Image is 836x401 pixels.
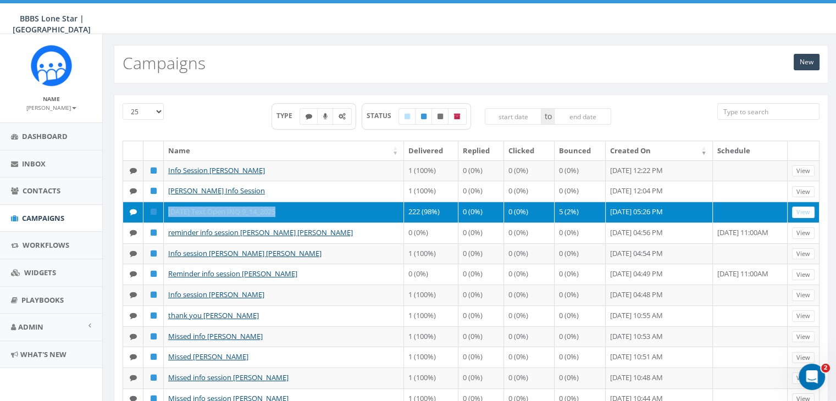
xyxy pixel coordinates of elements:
[504,367,555,388] td: 0 (0%)
[792,227,815,239] a: View
[713,264,788,285] td: [DATE] 11:00AM
[23,186,60,196] span: Contacts
[404,285,458,305] td: 1 (100%)
[504,202,555,222] td: 0 (0%)
[130,187,137,194] i: Text SMS
[555,141,606,160] th: Bounced
[504,222,555,243] td: 0 (0%)
[458,264,504,285] td: 0 (0%)
[151,167,157,174] i: Published
[18,322,43,332] span: Admin
[438,113,443,120] i: Unpublished
[276,111,300,120] span: TYPE
[458,367,504,388] td: 0 (0%)
[606,285,713,305] td: [DATE] 04:48 PM
[504,141,555,160] th: Clicked
[541,108,554,125] span: to
[151,208,157,215] i: Published
[333,108,352,125] label: Automated Message
[22,213,64,223] span: Campaigns
[794,54,820,70] a: New
[404,141,458,160] th: Delivered
[458,326,504,347] td: 0 (0%)
[130,208,137,215] i: Text SMS
[168,186,265,196] a: [PERSON_NAME] Info Session
[404,367,458,388] td: 1 (100%)
[458,141,504,160] th: Replied
[168,289,264,299] a: Info session [PERSON_NAME]
[415,108,433,125] label: Published
[504,326,555,347] td: 0 (0%)
[555,264,606,285] td: 0 (0%)
[21,295,64,305] span: Playbooks
[300,108,318,125] label: Text SMS
[168,269,297,279] a: Reminder info session [PERSON_NAME]
[405,113,410,120] i: Draft
[130,229,137,236] i: Text SMS
[151,353,157,360] i: Published
[26,102,76,112] a: [PERSON_NAME]
[717,103,820,120] input: Type to search
[458,160,504,181] td: 0 (0%)
[404,160,458,181] td: 1 (100%)
[458,222,504,243] td: 0 (0%)
[339,113,346,120] i: Automated Message
[130,291,137,298] i: Text SMS
[130,167,137,174] i: Text SMS
[130,353,137,360] i: Text SMS
[168,331,263,341] a: Missed info [PERSON_NAME]
[555,243,606,264] td: 0 (0%)
[317,108,334,125] label: Ringless Voice Mail
[404,305,458,326] td: 1 (100%)
[792,165,815,177] a: View
[24,268,56,277] span: Widgets
[151,229,157,236] i: Published
[398,108,416,125] label: Draft
[821,364,830,372] span: 2
[151,333,157,340] i: Published
[792,331,815,343] a: View
[504,243,555,264] td: 0 (0%)
[458,347,504,367] td: 0 (0%)
[713,222,788,243] td: [DATE] 11:00AM
[606,202,713,222] td: [DATE] 05:26 PM
[130,250,137,257] i: Text SMS
[555,202,606,222] td: 5 (2%)
[404,181,458,202] td: 1 (100%)
[458,243,504,264] td: 0 (0%)
[168,310,259,320] a: thank you [PERSON_NAME]
[404,222,458,243] td: 0 (0%)
[22,131,68,141] span: Dashboard
[168,248,322,258] a: Info session [PERSON_NAME] [PERSON_NAME]
[504,285,555,305] td: 0 (0%)
[130,270,137,277] i: Text SMS
[799,364,825,390] iframe: Intercom live chat
[606,264,713,285] td: [DATE] 04:49 PM
[367,111,399,120] span: STATUS
[606,243,713,264] td: [DATE] 04:54 PM
[792,310,815,322] a: View
[130,333,137,340] i: Text SMS
[306,113,312,120] i: Text SMS
[168,227,353,237] a: reminder info session [PERSON_NAME] [PERSON_NAME]
[458,285,504,305] td: 0 (0%)
[792,186,815,198] a: View
[151,187,157,194] i: Published
[555,160,606,181] td: 0 (0%)
[458,305,504,326] td: 0 (0%)
[555,326,606,347] td: 0 (0%)
[792,289,815,301] a: View
[606,141,713,160] th: Created On: activate to sort column ascending
[606,181,713,202] td: [DATE] 12:04 PM
[504,181,555,202] td: 0 (0%)
[20,349,67,359] span: What's New
[23,240,69,250] span: Workflows
[792,207,815,218] a: View
[168,165,265,175] a: Info Session [PERSON_NAME]
[504,264,555,285] td: 0 (0%)
[606,160,713,181] td: [DATE] 12:22 PM
[713,141,788,160] th: Schedule
[485,108,542,125] input: start date
[26,104,76,112] small: [PERSON_NAME]
[448,108,467,125] label: Archived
